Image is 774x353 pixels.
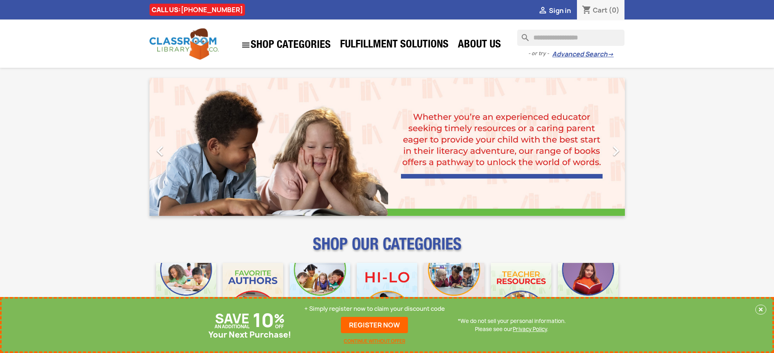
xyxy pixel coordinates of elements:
span: Cart [593,6,607,15]
i: search [517,30,527,39]
img: Classroom Library Company [150,28,219,60]
a: About Us [454,37,505,54]
a: Advanced Search→ [552,50,614,58]
span: (0) [609,6,620,15]
img: CLC_Teacher_Resources_Mobile.jpg [491,263,551,323]
p: SHOP OUR CATEGORIES [150,242,625,256]
a: Previous [150,78,221,216]
i:  [150,141,170,161]
a: Fulfillment Solutions [336,37,453,54]
span: Sign in [549,6,571,15]
img: CLC_Phonics_And_Decodables_Mobile.jpg [290,263,350,323]
a: [PHONE_NUMBER] [181,5,243,14]
img: CLC_Dyslexia_Mobile.jpg [558,263,618,323]
div: CALL US: [150,4,245,16]
i: shopping_cart [582,6,592,15]
img: CLC_Favorite_Authors_Mobile.jpg [223,263,283,323]
img: CLC_Fiction_Nonfiction_Mobile.jpg [424,263,484,323]
a:  Sign in [538,6,571,15]
img: CLC_HiLo_Mobile.jpg [357,263,417,323]
a: SHOP CATEGORIES [237,36,335,54]
ul: Carousel container [150,78,625,216]
a: Next [553,78,625,216]
input: Search [517,30,624,46]
img: CLC_Bulk_Mobile.jpg [156,263,217,323]
span: - or try - [528,50,552,58]
i:  [606,141,626,161]
span: → [607,50,614,58]
i:  [241,40,251,50]
i:  [538,6,548,16]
